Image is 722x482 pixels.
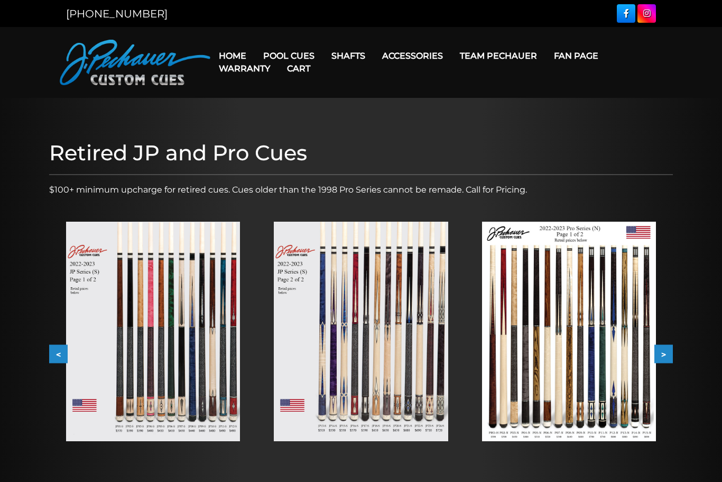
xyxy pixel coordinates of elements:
button: > [654,345,673,363]
a: Warranty [210,55,279,82]
a: Pool Cues [255,42,323,69]
p: $100+ minimum upcharge for retired cues. Cues older than the 1998 Pro Series cannot be remade. Ca... [49,184,673,196]
div: Carousel Navigation [49,345,673,363]
a: Cart [279,55,319,82]
img: Pechauer Custom Cues [60,40,210,85]
h1: Retired JP and Pro Cues [49,140,673,166]
button: < [49,345,68,363]
a: Accessories [374,42,451,69]
a: Home [210,42,255,69]
a: [PHONE_NUMBER] [66,7,168,20]
a: Team Pechauer [451,42,545,69]
a: Shafts [323,42,374,69]
a: Fan Page [545,42,607,69]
